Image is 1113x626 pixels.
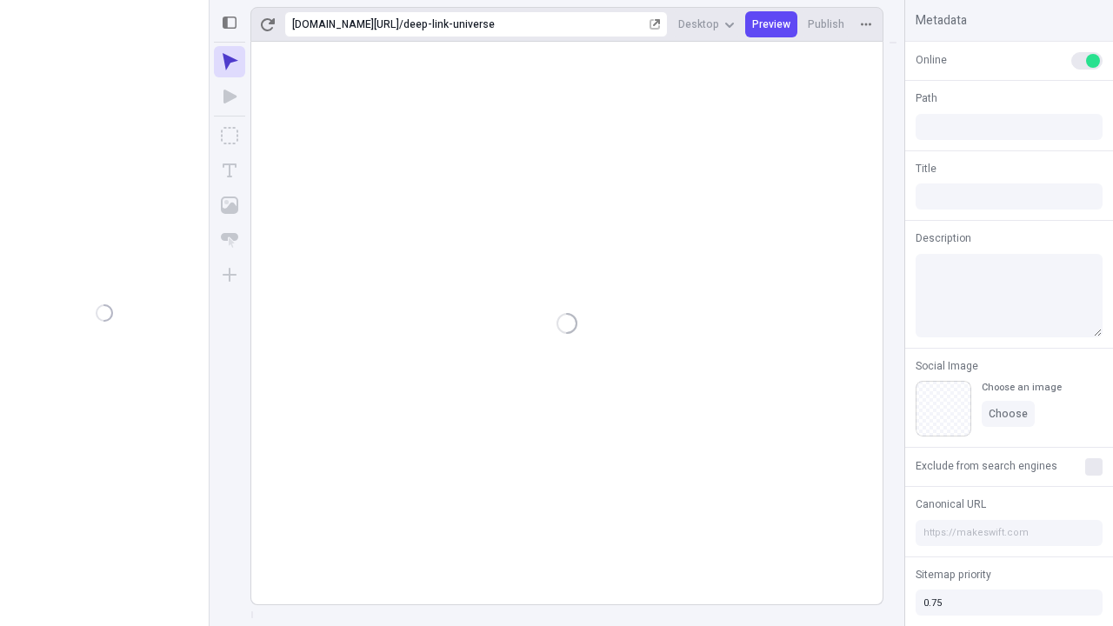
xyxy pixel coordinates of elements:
span: Description [916,230,971,246]
button: Preview [745,11,797,37]
div: deep-link-universe [403,17,646,31]
div: [URL][DOMAIN_NAME] [292,17,399,31]
span: Sitemap priority [916,567,991,583]
span: Exclude from search engines [916,458,1057,474]
input: https://makeswift.com [916,520,1103,546]
button: Box [214,120,245,151]
span: Title [916,161,936,176]
div: Choose an image [982,381,1062,394]
span: Canonical URL [916,496,986,512]
span: Publish [808,17,844,31]
span: Online [916,52,947,68]
button: Button [214,224,245,256]
button: Choose [982,401,1035,427]
span: Social Image [916,358,978,374]
button: Text [214,155,245,186]
button: Image [214,190,245,221]
button: Publish [801,11,851,37]
div: / [399,17,403,31]
span: Preview [752,17,790,31]
span: Desktop [678,17,719,31]
span: Path [916,90,937,106]
button: Desktop [671,11,742,37]
span: Choose [989,407,1028,421]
